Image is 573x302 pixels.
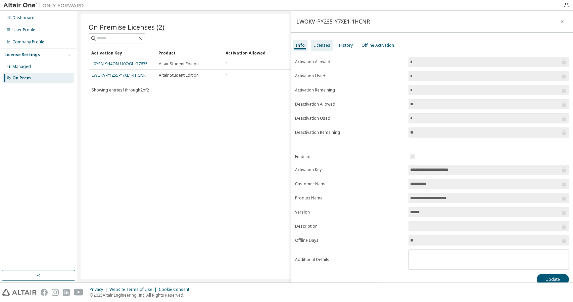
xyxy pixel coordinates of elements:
img: youtube.svg [74,289,84,296]
img: facebook.svg [41,289,48,296]
div: Dashboard [12,15,35,21]
span: Showing entries 1 through 2 of 2 [92,87,149,93]
label: Product Name [295,195,404,201]
div: Cookie Consent [159,287,193,292]
img: altair_logo.svg [2,289,37,296]
label: Deactivation Remaining [295,130,404,135]
div: History [339,43,353,48]
label: Customer Name [295,181,404,187]
div: Licenses [314,43,330,48]
div: On Prem [12,75,31,81]
label: Description [295,224,404,229]
img: Altair One [3,2,87,9]
div: Activation Allowed [226,47,287,58]
label: Additional Details [295,257,404,262]
label: Deactivation Allowed [295,102,404,107]
a: LWOKV-PY2S5-Y7XE1-1HCNR [92,72,146,78]
div: Website Terms of Use [109,287,159,292]
label: Enabled [295,154,404,159]
label: Offline Days [295,238,404,243]
a: L0YPN-9H4ON-U0OGL-G7635 [92,61,148,67]
label: Activation Allowed [295,59,404,65]
label: Deactivation Used [295,116,404,121]
div: LWOKV-PY2S5-Y7XE1-1HCNR [296,19,370,24]
img: instagram.svg [52,289,59,296]
div: Offline Activation [362,43,394,48]
span: 1 [226,73,228,78]
span: 1 [226,61,228,67]
button: Update [537,274,569,285]
div: Info [295,43,305,48]
div: Activation Key [91,47,153,58]
label: Activation Used [295,73,404,79]
p: © 2025 Altair Engineering, Inc. All Rights Reserved. [90,292,193,298]
div: Company Profile [12,39,44,45]
span: Altair Student Edition [159,73,199,78]
div: Product [158,47,220,58]
img: linkedin.svg [63,289,70,296]
span: On Premise Licenses (2) [89,22,164,32]
div: License Settings [4,52,40,58]
div: Privacy [90,287,109,292]
span: Altair Student Edition [159,61,199,67]
label: Activation Remaining [295,87,404,93]
label: Activation Key [295,167,404,173]
div: User Profile [12,27,35,33]
div: Managed [12,64,31,69]
label: Version [295,210,404,215]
